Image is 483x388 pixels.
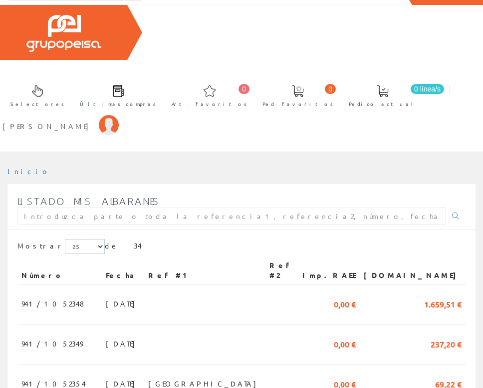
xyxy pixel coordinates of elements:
[0,76,69,113] a: Selectores
[239,84,249,94] span: 0
[106,295,140,312] span: [DATE]
[17,207,446,224] input: Introduzca parte o toda la referencia1, referencia2, número, fecha(dd/mm/yy) o rango de fechas(dd...
[2,113,119,122] a: [PERSON_NAME]
[21,335,83,352] span: 941/1052349
[424,295,462,312] span: 1.659,51 €
[106,335,140,352] span: [DATE]
[411,84,444,94] span: 0 línea/s
[360,256,466,284] th: [DOMAIN_NAME]
[80,99,156,109] span: Últimas compras
[70,76,161,113] a: Últimas compras
[172,99,247,109] span: Art. favoritos
[10,99,64,109] span: Selectores
[334,335,356,352] span: 0,00 €
[262,99,333,109] span: Ped. favoritos
[294,256,360,284] th: Imp.RAEE
[102,256,144,284] th: Fecha
[431,335,462,352] span: 237,20 €
[2,121,94,131] span: [PERSON_NAME]
[265,256,294,284] th: Ref #2
[334,295,356,312] span: 0,00 €
[26,15,101,52] img: Grupo Peisa
[349,99,417,109] span: Pedido actual
[144,256,265,284] th: Ref #1
[17,256,102,284] th: Número
[17,195,160,207] span: Listado mis albaranes
[325,84,336,94] span: 0
[65,239,105,254] select: Mostrar
[7,166,50,175] a: Inicio
[17,239,105,254] label: Mostrar
[21,295,84,312] span: 941/1052348
[17,239,466,256] div: de 34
